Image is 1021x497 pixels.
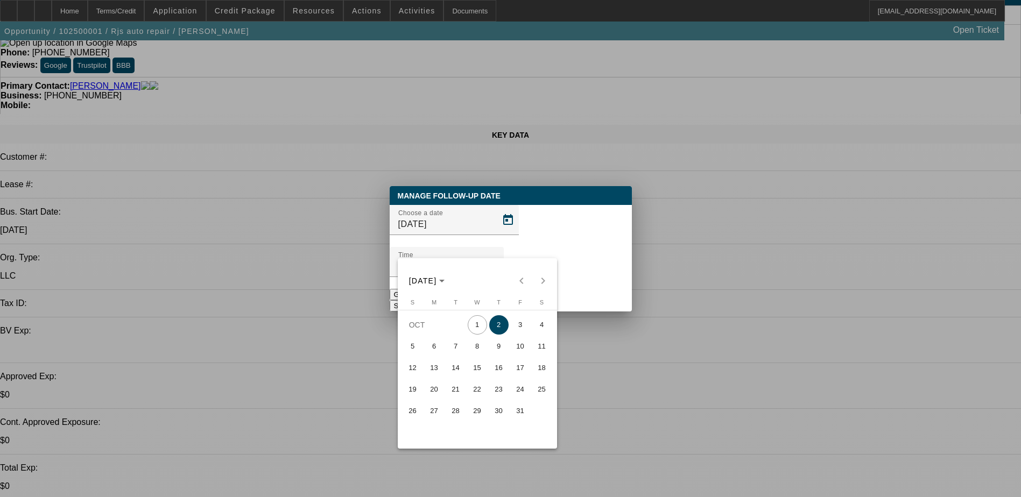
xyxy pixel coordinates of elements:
[488,400,510,422] button: October 30, 2025
[531,314,553,336] button: October 4, 2025
[532,337,552,356] span: 11
[532,380,552,399] span: 25
[454,299,457,306] span: T
[540,299,544,306] span: S
[424,336,445,357] button: October 6, 2025
[409,276,437,285] span: [DATE]
[510,400,531,422] button: October 31, 2025
[425,337,444,356] span: 6
[511,315,530,335] span: 3
[403,358,423,378] span: 12
[488,357,510,379] button: October 16, 2025
[489,337,509,356] span: 9
[468,337,487,356] span: 8
[405,271,449,290] button: Choose month and year
[489,380,509,399] span: 23
[532,315,552,335] span: 4
[511,401,530,421] span: 31
[488,336,510,357] button: October 9, 2025
[402,336,424,357] button: October 5, 2025
[467,336,488,357] button: October 8, 2025
[532,358,552,378] span: 18
[402,357,424,379] button: October 12, 2025
[531,336,553,357] button: October 11, 2025
[468,380,487,399] span: 22
[402,379,424,400] button: October 19, 2025
[510,314,531,336] button: October 3, 2025
[403,337,423,356] span: 5
[531,379,553,400] button: October 25, 2025
[425,401,444,421] span: 27
[468,401,487,421] span: 29
[488,379,510,400] button: October 23, 2025
[445,336,467,357] button: October 7, 2025
[403,380,423,399] span: 19
[467,314,488,336] button: October 1, 2025
[424,400,445,422] button: October 27, 2025
[510,379,531,400] button: October 24, 2025
[489,358,509,378] span: 16
[425,358,444,378] span: 13
[531,357,553,379] button: October 18, 2025
[424,357,445,379] button: October 13, 2025
[511,358,530,378] span: 17
[445,400,467,422] button: October 28, 2025
[511,380,530,399] span: 24
[403,401,423,421] span: 26
[474,299,480,306] span: W
[489,315,509,335] span: 2
[445,357,467,379] button: October 14, 2025
[425,380,444,399] span: 20
[432,299,436,306] span: M
[446,358,466,378] span: 14
[411,299,414,306] span: S
[488,314,510,336] button: October 2, 2025
[467,400,488,422] button: October 29, 2025
[511,337,530,356] span: 10
[489,401,509,421] span: 30
[402,314,467,336] td: OCT
[446,380,466,399] span: 21
[510,357,531,379] button: October 17, 2025
[402,400,424,422] button: October 26, 2025
[467,357,488,379] button: October 15, 2025
[467,379,488,400] button: October 22, 2025
[446,337,466,356] span: 7
[497,299,501,306] span: T
[510,336,531,357] button: October 10, 2025
[468,315,487,335] span: 1
[445,379,467,400] button: October 21, 2025
[518,299,522,306] span: F
[468,358,487,378] span: 15
[446,401,466,421] span: 28
[424,379,445,400] button: October 20, 2025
